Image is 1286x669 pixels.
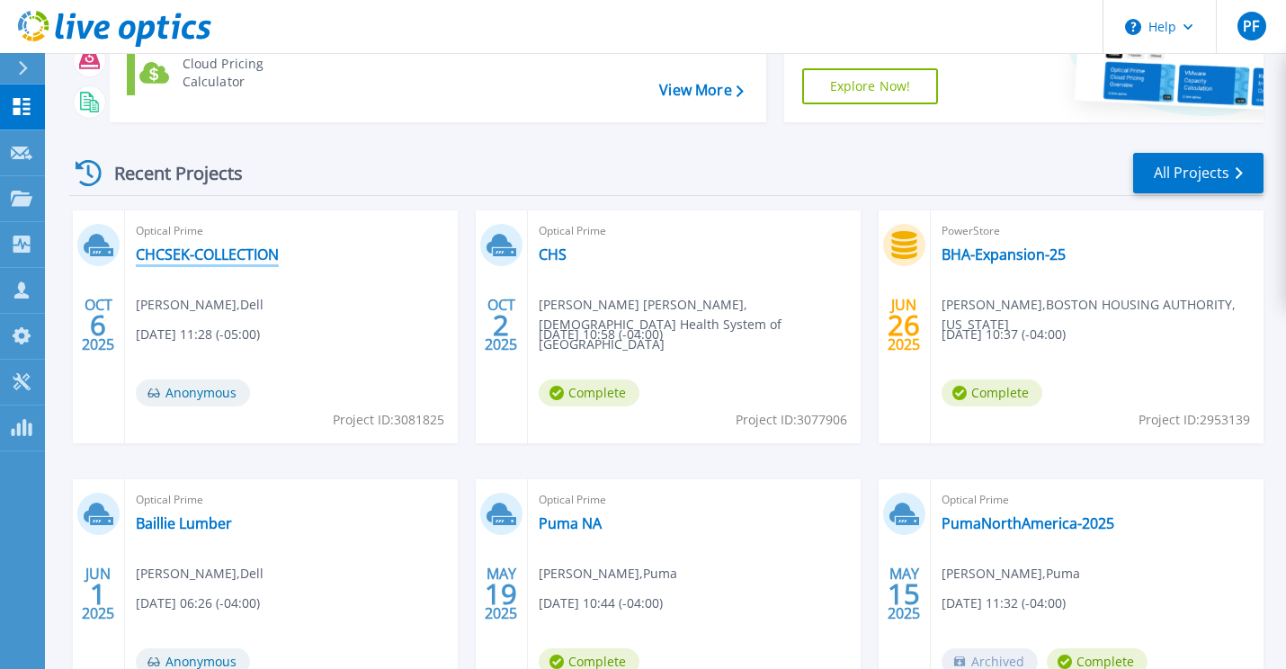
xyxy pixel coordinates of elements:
div: Cloud Pricing Calculator [174,55,307,91]
span: [DATE] 06:26 (-04:00) [136,593,260,613]
span: Project ID: 2953139 [1139,410,1250,430]
span: Optical Prime [136,490,447,510]
span: 19 [485,586,517,602]
span: [PERSON_NAME] , Puma [942,564,1080,584]
span: [DATE] 11:32 (-04:00) [942,593,1066,613]
span: [DATE] 10:44 (-04:00) [539,593,663,613]
span: Optical Prime [942,490,1253,510]
span: PF [1243,19,1259,33]
a: BHA-Expansion-25 [942,245,1066,263]
span: PowerStore [942,221,1253,241]
a: View More [659,82,743,99]
div: JUN 2025 [81,561,115,627]
span: Optical Prime [539,490,850,510]
a: Baillie Lumber [136,514,232,532]
a: CHCSEK-COLLECTION [136,245,279,263]
span: [DATE] 11:28 (-05:00) [136,325,260,344]
span: Complete [539,379,639,406]
div: OCT 2025 [484,292,518,358]
div: MAY 2025 [484,561,518,627]
span: 26 [888,317,920,333]
span: Project ID: 3077906 [736,410,847,430]
span: Project ID: 3081825 [333,410,444,430]
span: [PERSON_NAME] , Puma [539,564,677,584]
span: [DATE] 10:37 (-04:00) [942,325,1066,344]
span: Complete [942,379,1042,406]
span: 15 [888,586,920,602]
div: MAY 2025 [887,561,921,627]
span: [PERSON_NAME] , Dell [136,295,263,315]
span: 6 [90,317,106,333]
span: Optical Prime [539,221,850,241]
span: Optical Prime [136,221,447,241]
a: Cloud Pricing Calculator [127,50,311,95]
span: 2 [493,317,509,333]
span: Anonymous [136,379,250,406]
span: 1 [90,586,106,602]
span: [PERSON_NAME] [PERSON_NAME] , [DEMOGRAPHIC_DATA] Health System of [GEOGRAPHIC_DATA] [539,295,861,354]
div: JUN 2025 [887,292,921,358]
a: All Projects [1133,153,1264,193]
a: CHS [539,245,567,263]
span: [DATE] 10:58 (-04:00) [539,325,663,344]
div: Recent Projects [69,151,267,195]
a: Explore Now! [802,68,939,104]
span: [PERSON_NAME] , Dell [136,564,263,584]
div: OCT 2025 [81,292,115,358]
a: Puma NA [539,514,602,532]
span: [PERSON_NAME] , BOSTON HOUSING AUTHORITY, [US_STATE] [942,295,1264,334]
a: PumaNorthAmerica-2025 [942,514,1114,532]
